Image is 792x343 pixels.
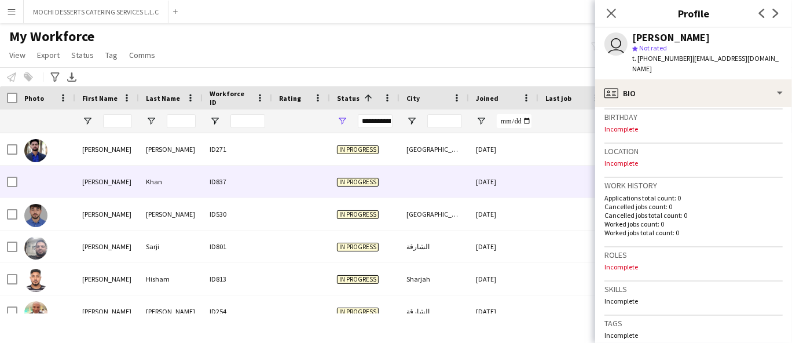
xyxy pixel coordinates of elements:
span: Workforce ID [210,89,251,107]
div: [PERSON_NAME] [75,263,139,295]
a: Comms [124,48,160,63]
span: In progress [337,243,379,251]
img: Abdul Hannan [24,139,47,162]
button: Open Filter Menu [146,116,156,126]
p: Worked jobs count: 0 [604,220,783,228]
button: Open Filter Menu [337,116,347,126]
h3: Work history [604,180,783,191]
p: Cancelled jobs total count: 0 [604,211,783,220]
span: Last job [545,94,571,103]
span: In progress [337,308,379,316]
span: City [406,94,420,103]
button: Open Filter Menu [476,116,486,126]
button: Open Filter Menu [406,116,417,126]
div: [PERSON_NAME] [75,231,139,262]
p: Incomplete [604,262,783,271]
span: Photo [24,94,44,103]
h3: Birthday [604,112,783,122]
div: [PERSON_NAME] [632,32,710,43]
a: Status [67,48,98,63]
input: First Name Filter Input [103,114,132,128]
p: Incomplete [604,297,783,305]
p: Applications total count: 0 [604,194,783,202]
span: Tag [105,50,118,60]
button: MOCHI DESSERTS CATERING SERVICES L.L.C [24,1,168,23]
button: Open Filter Menu [210,116,220,126]
div: [PERSON_NAME] [139,295,203,327]
input: Workforce ID Filter Input [230,114,265,128]
div: [PERSON_NAME] [75,198,139,230]
div: ID837 [203,166,272,198]
p: Incomplete [604,125,783,133]
app-action-btn: Export XLSX [65,70,79,84]
p: Cancelled jobs count: 0 [604,202,783,211]
button: Open Filter Menu [82,116,93,126]
span: My Workforce [9,28,94,45]
p: Incomplete [604,159,783,167]
input: Last Name Filter Input [167,114,196,128]
span: Not rated [639,43,667,52]
div: Bio [595,79,792,107]
div: [DATE] [469,231,538,262]
span: Export [37,50,60,60]
div: [PERSON_NAME] [139,133,203,165]
div: الشارقة [399,295,469,327]
div: ID254 [203,295,272,327]
span: First Name [82,94,118,103]
span: Comms [129,50,155,60]
img: Abdullah Alnounou [24,204,47,227]
h3: Skills [604,284,783,294]
input: Joined Filter Input [497,114,531,128]
h3: Location [604,146,783,156]
div: [DATE] [469,198,538,230]
a: Export [32,48,64,63]
span: In progress [337,275,379,284]
h3: Tags [604,318,783,329]
img: Abdullah Sarji [24,236,47,260]
img: Abel Ukaegbu [24,301,47,324]
span: Last Name [146,94,180,103]
span: t. [PHONE_NUMBER] [632,54,692,63]
app-action-btn: Advanced filters [48,70,62,84]
div: [DATE] [469,263,538,295]
a: Tag [101,48,122,63]
div: [DATE] [469,166,538,198]
span: Joined [476,94,498,103]
div: Sarji [139,231,203,262]
span: In progress [337,178,379,187]
div: [PERSON_NAME] [75,166,139,198]
h3: Profile [595,6,792,21]
div: Khan [139,166,203,198]
div: [GEOGRAPHIC_DATA] [399,133,469,165]
div: ID801 [203,231,272,262]
input: City Filter Input [427,114,462,128]
div: [PERSON_NAME] [139,198,203,230]
img: Abdulrahman Hisham [24,269,47,292]
span: In progress [337,210,379,219]
div: ID813 [203,263,272,295]
h3: Roles [604,250,783,260]
div: Hisham [139,263,203,295]
div: [PERSON_NAME] [75,295,139,327]
span: | [EMAIL_ADDRESS][DOMAIN_NAME] [632,54,779,73]
div: [DATE] [469,295,538,327]
span: Rating [279,94,301,103]
span: View [9,50,25,60]
div: [GEOGRAPHIC_DATA] [399,198,469,230]
div: ID530 [203,198,272,230]
p: Worked jobs total count: 0 [604,228,783,237]
span: Status [71,50,94,60]
a: View [5,48,30,63]
span: Status [337,94,360,103]
div: Sharjah [399,263,469,295]
div: ID271 [203,133,272,165]
p: Incomplete [604,331,783,340]
span: In progress [337,145,379,154]
div: [PERSON_NAME] [75,133,139,165]
div: الشارقة [399,231,469,262]
div: [DATE] [469,133,538,165]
